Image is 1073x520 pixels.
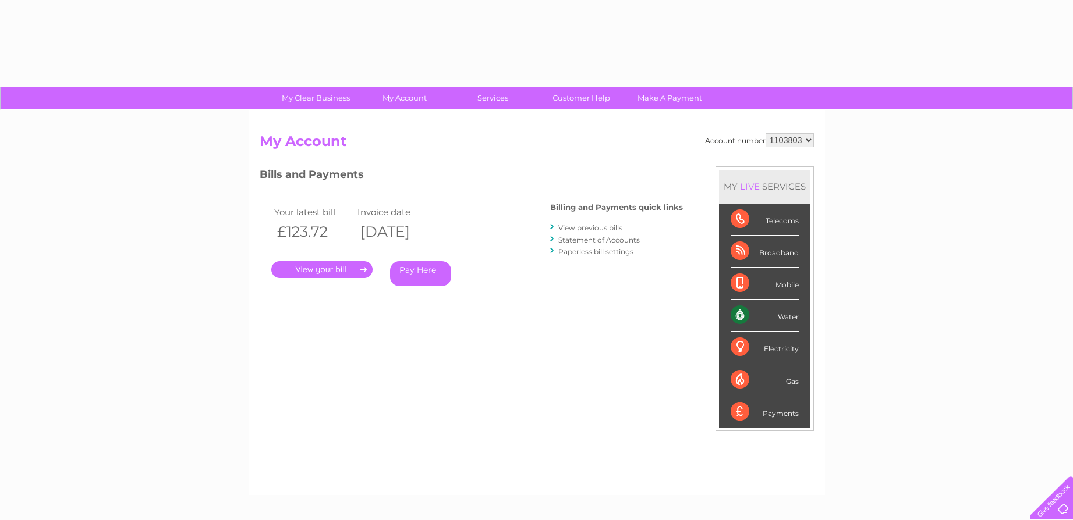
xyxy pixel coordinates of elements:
[356,87,452,109] a: My Account
[445,87,541,109] a: Services
[558,247,633,256] a: Paperless bill settings
[355,204,438,220] td: Invoice date
[268,87,364,109] a: My Clear Business
[550,203,683,212] h4: Billing and Payments quick links
[533,87,629,109] a: Customer Help
[705,133,814,147] div: Account number
[731,236,799,268] div: Broadband
[355,220,438,244] th: [DATE]
[731,332,799,364] div: Electricity
[731,364,799,396] div: Gas
[731,204,799,236] div: Telecoms
[731,300,799,332] div: Water
[260,133,814,155] h2: My Account
[260,166,683,187] h3: Bills and Payments
[731,268,799,300] div: Mobile
[622,87,718,109] a: Make A Payment
[558,223,622,232] a: View previous bills
[558,236,640,244] a: Statement of Accounts
[271,220,355,244] th: £123.72
[738,181,762,192] div: LIVE
[271,261,373,278] a: .
[390,261,451,286] a: Pay Here
[731,396,799,428] div: Payments
[719,170,810,203] div: MY SERVICES
[271,204,355,220] td: Your latest bill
